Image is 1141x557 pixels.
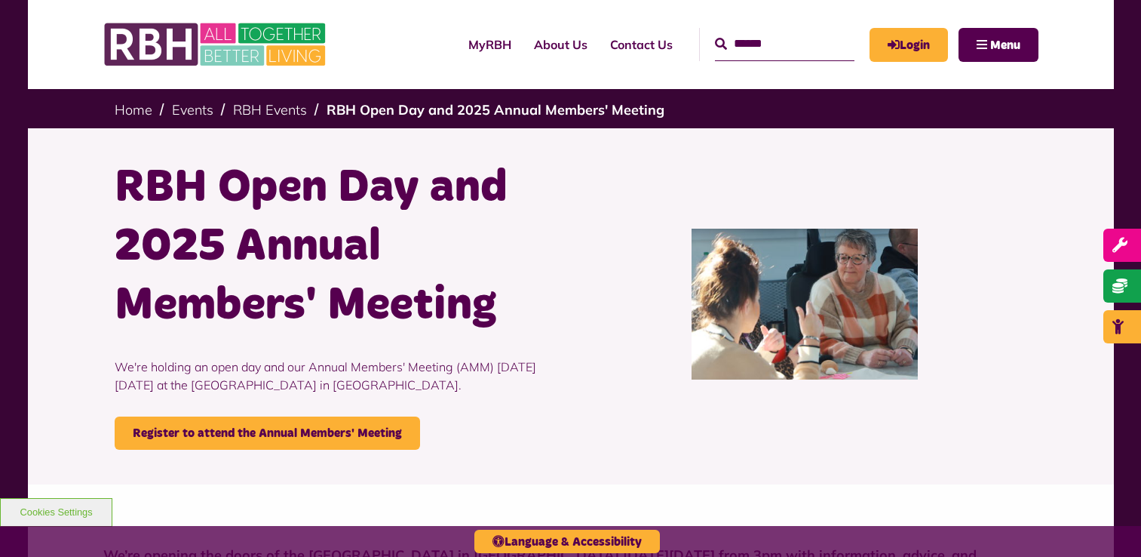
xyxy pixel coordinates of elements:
[457,24,523,65] a: MyRBH
[599,24,684,65] a: Contact Us
[474,530,660,553] button: Language & Accessibility
[233,101,307,118] a: RBH Events
[870,28,948,62] a: MyRBH
[327,101,664,118] a: RBH Open Day and 2025 Annual Members' Meeting
[115,335,560,417] p: We're holding an open day and our Annual Members' Meeting (AMM) [DATE][DATE] at the [GEOGRAPHIC_D...
[523,24,599,65] a: About Us
[990,39,1020,51] span: Menu
[692,229,918,380] img: IMG 7040
[172,101,213,118] a: Events
[115,158,560,335] h1: RBH Open Day and 2025 Annual Members' Meeting
[959,28,1038,62] button: Navigation
[115,101,152,118] a: Home
[115,417,420,450] a: Register to attend the Annual Members' Meeting
[1073,489,1141,557] iframe: Netcall Web Assistant for live chat
[103,15,330,74] img: RBH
